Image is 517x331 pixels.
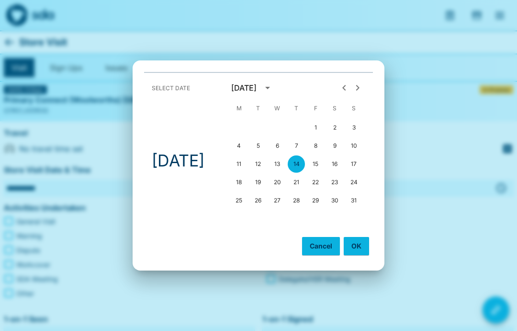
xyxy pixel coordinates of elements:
span: Wednesday [269,99,286,118]
button: 1 [307,119,324,136]
button: 24 [345,174,362,191]
button: 8 [307,137,324,154]
button: calendar view is open, switch to year view [259,80,276,96]
span: Tuesday [249,99,267,118]
button: 27 [269,192,286,209]
button: Cancel [302,237,340,255]
button: 29 [307,192,324,209]
button: Previous month [335,78,354,97]
button: 22 [307,174,324,191]
button: 11 [230,155,247,173]
button: 31 [345,192,362,209]
button: 16 [326,155,343,173]
button: Next month [348,78,367,97]
span: Thursday [288,99,305,118]
button: 15 [307,155,324,173]
button: 5 [249,137,267,154]
h4: [DATE] [152,151,204,171]
span: Sunday [345,99,362,118]
span: Saturday [326,99,343,118]
div: [DATE] [231,82,257,94]
button: 28 [288,192,305,209]
button: 10 [345,137,362,154]
button: 30 [326,192,343,209]
button: 25 [230,192,247,209]
button: 7 [288,137,305,154]
button: 12 [249,155,267,173]
button: 23 [326,174,343,191]
button: 14 [288,155,305,173]
button: 13 [269,155,286,173]
button: 3 [345,119,362,136]
button: 9 [326,137,343,154]
button: 20 [269,174,286,191]
button: OK [344,237,369,255]
span: Friday [307,99,324,118]
button: 6 [269,137,286,154]
button: 21 [288,174,305,191]
button: 19 [249,174,267,191]
button: 18 [230,174,247,191]
button: 17 [345,155,362,173]
button: 2 [326,119,343,136]
button: 4 [230,137,247,154]
span: Monday [230,99,247,118]
span: Select date [152,81,190,96]
button: 26 [249,192,267,209]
